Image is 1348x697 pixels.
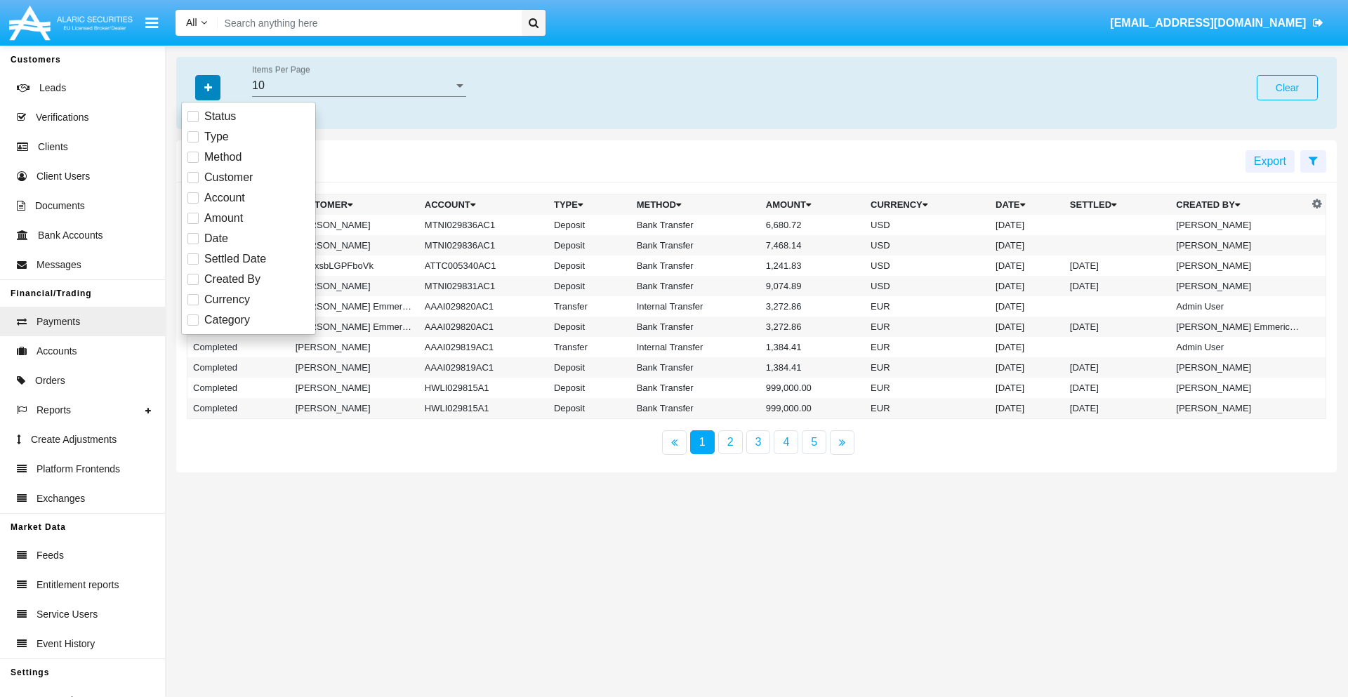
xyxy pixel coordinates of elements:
span: Documents [35,199,85,213]
td: [DATE] [1064,398,1170,419]
td: [DATE] [1064,357,1170,378]
td: [PERSON_NAME] [290,276,419,296]
nav: paginator [176,430,1337,455]
td: [PERSON_NAME] [1170,235,1308,255]
td: AAAI029820AC1 [419,296,548,317]
td: Deposit [548,235,631,255]
th: Date [990,194,1064,215]
td: USD [865,255,990,276]
td: AtbZxsbLGPFboVk [290,255,419,276]
span: Reports [37,403,71,418]
span: Created By [204,271,260,288]
td: EUR [865,337,990,357]
td: Deposit [548,398,631,419]
td: [DATE] [990,317,1064,337]
td: [PERSON_NAME] [1170,357,1308,378]
td: [PERSON_NAME] EmmerichSufficientFunds [290,296,419,317]
a: 3 [746,430,771,454]
td: Internal Transfer [631,296,760,317]
td: HWLI029815A1 [419,398,548,419]
td: ATTC005340AC1 [419,255,548,276]
input: Search [218,10,517,36]
span: Method [204,149,242,166]
td: Deposit [548,357,631,378]
span: Payments [37,314,80,329]
a: All [176,15,218,30]
span: Settled Date [204,251,266,267]
span: Customer [204,169,253,186]
span: Currency [204,291,250,308]
span: Type [204,128,229,145]
td: Admin User [1170,296,1308,317]
span: 10 [252,79,265,91]
span: [EMAIL_ADDRESS][DOMAIN_NAME] [1110,17,1306,29]
span: Entitlement reports [37,578,119,592]
button: Export [1245,150,1295,173]
span: Accounts [37,344,77,359]
td: Bank Transfer [631,317,760,337]
td: [PERSON_NAME] [1170,378,1308,398]
td: 9,074.89 [760,276,865,296]
td: Bank Transfer [631,215,760,235]
td: [DATE] [1064,378,1170,398]
td: HWLI029815A1 [419,378,548,398]
span: Orders [35,373,65,388]
th: Customer [290,194,419,215]
td: Bank Transfer [631,357,760,378]
td: Deposit [548,378,631,398]
a: [EMAIL_ADDRESS][DOMAIN_NAME] [1104,4,1330,43]
td: [PERSON_NAME] [1170,255,1308,276]
td: [PERSON_NAME] [1170,215,1308,235]
td: Bank Transfer [631,378,760,398]
span: Category [204,312,250,328]
td: EUR [865,317,990,337]
td: Transfer [548,296,631,317]
span: Leads [39,81,66,95]
td: EUR [865,357,990,378]
td: Deposit [548,255,631,276]
th: Method [631,194,760,215]
th: Type [548,194,631,215]
td: EUR [865,398,990,419]
a: 1 [690,430,715,454]
span: Feeds [37,548,64,563]
td: Deposit [548,276,631,296]
span: Date [204,230,228,247]
td: MTNI029836AC1 [419,215,548,235]
td: Deposit [548,317,631,337]
span: Platform Frontends [37,462,120,477]
span: Bank Accounts [38,228,103,243]
td: 1,241.83 [760,255,865,276]
td: Deposit [548,215,631,235]
td: [DATE] [990,235,1064,255]
td: Completed [187,337,290,357]
button: Clear [1257,75,1318,100]
td: 3,272.86 [760,317,865,337]
td: USD [865,235,990,255]
td: [DATE] [1064,317,1170,337]
span: All [186,17,197,28]
span: Status [204,108,236,125]
td: [DATE] [990,357,1064,378]
td: Bank Transfer [631,255,760,276]
td: MTNI029831AC1 [419,276,548,296]
span: Service Users [37,607,98,622]
td: [PERSON_NAME] [1170,276,1308,296]
td: Completed [187,398,290,419]
td: 1,384.41 [760,337,865,357]
a: 4 [774,430,798,454]
td: 6,680.72 [760,215,865,235]
td: 999,000.00 [760,398,865,419]
td: Completed [187,357,290,378]
td: [PERSON_NAME] [290,337,419,357]
span: Client Users [37,169,90,184]
td: USD [865,276,990,296]
td: Admin User [1170,337,1308,357]
td: [DATE] [990,215,1064,235]
td: Bank Transfer [631,235,760,255]
td: Bank Transfer [631,398,760,419]
td: [PERSON_NAME] [290,215,419,235]
td: [DATE] [990,398,1064,419]
td: 3,272.86 [760,296,865,317]
span: Export [1254,155,1286,167]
